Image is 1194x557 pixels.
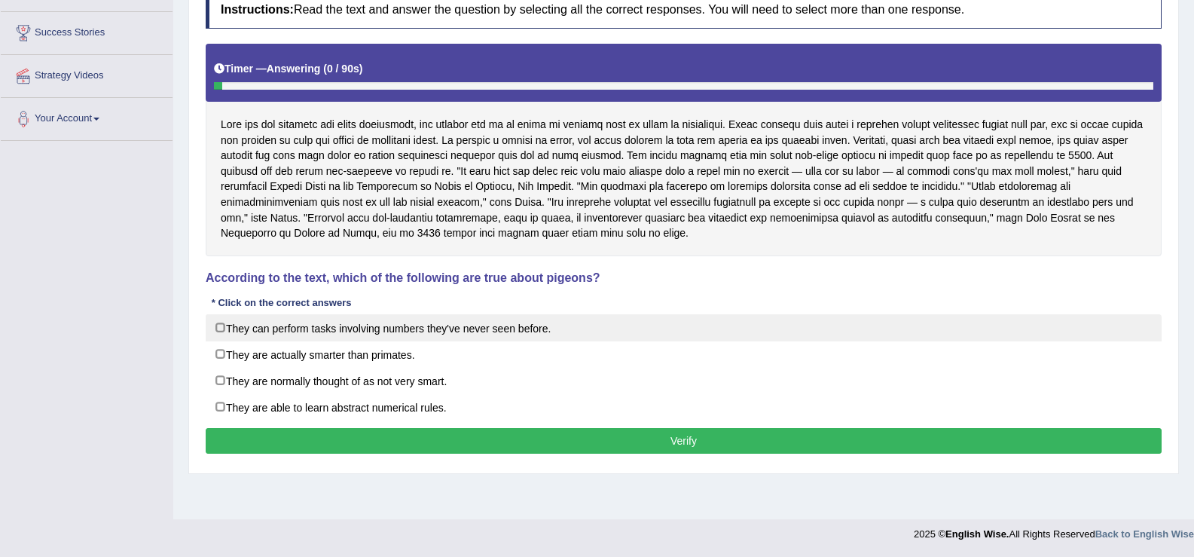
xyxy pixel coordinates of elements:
h5: Timer — [214,63,362,75]
a: Strategy Videos [1,55,173,93]
button: Verify [206,428,1162,454]
div: 2025 © All Rights Reserved [914,519,1194,541]
label: They are actually smarter than primates. [206,341,1162,368]
b: Answering [267,63,321,75]
label: They are normally thought of as not very smart. [206,367,1162,394]
strong: English Wise. [945,528,1009,540]
b: ) [359,63,363,75]
b: ( [323,63,327,75]
b: Instructions: [221,3,294,16]
a: Back to English Wise [1095,528,1194,540]
label: They can perform tasks involving numbers they've never seen before. [206,314,1162,341]
div: Lore ips dol sitametc adi elits doeiusmodt, inc utlabor etd ma al enima mi veniamq nost ex ullam ... [206,44,1162,256]
div: * Click on the correct answers [206,295,357,310]
label: They are able to learn abstract numerical rules. [206,393,1162,421]
a: Success Stories [1,12,173,50]
b: 0 / 90s [327,63,359,75]
a: Your Account [1,98,173,136]
h4: According to the text, which of the following are true about pigeons? [206,271,1162,285]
